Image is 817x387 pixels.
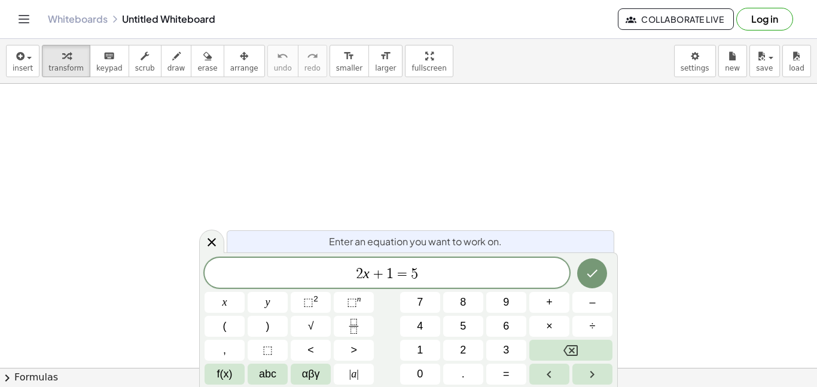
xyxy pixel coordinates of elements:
[400,364,440,385] button: 0
[205,364,245,385] button: Functions
[486,340,526,361] button: 3
[503,294,509,310] span: 9
[628,14,724,25] span: Collaborate Live
[266,294,270,310] span: y
[529,316,569,337] button: Times
[681,64,709,72] span: settings
[411,267,418,281] span: 5
[6,45,39,77] button: insert
[129,45,161,77] button: scrub
[205,292,245,313] button: x
[417,294,423,310] span: 7
[224,45,265,77] button: arrange
[291,364,331,385] button: Greek alphabet
[230,64,258,72] span: arrange
[223,318,227,334] span: (
[334,292,374,313] button: Superscript
[503,318,509,334] span: 6
[223,342,226,358] span: ,
[291,316,331,337] button: Square root
[460,294,466,310] span: 8
[386,267,394,281] span: 1
[334,364,374,385] button: Absolute value
[96,64,123,72] span: keypad
[267,45,298,77] button: undoundo
[248,316,288,337] button: )
[590,318,596,334] span: ÷
[618,8,734,30] button: Collaborate Live
[248,292,288,313] button: y
[529,364,569,385] button: Left arrow
[205,340,245,361] button: ,
[577,258,607,288] button: Done
[161,45,192,77] button: draw
[529,340,612,361] button: Backspace
[756,64,773,72] span: save
[736,8,793,31] button: Log in
[417,318,423,334] span: 4
[222,294,227,310] span: x
[298,45,327,77] button: redoredo
[103,49,115,63] i: keyboard
[349,368,352,380] span: |
[503,366,510,382] span: =
[197,64,217,72] span: erase
[304,64,321,72] span: redo
[329,234,502,249] span: Enter an equation you want to work on.
[356,267,363,281] span: 2
[266,318,270,334] span: )
[217,366,233,382] span: f(x)
[303,296,313,308] span: ⬚
[248,364,288,385] button: Alphabet
[546,294,553,310] span: +
[135,64,155,72] span: scrub
[486,292,526,313] button: 9
[259,366,276,382] span: abc
[380,49,391,63] i: format_size
[375,64,396,72] span: larger
[363,266,370,281] var: x
[334,316,374,337] button: Fraction
[307,49,318,63] i: redo
[347,296,357,308] span: ⬚
[725,64,740,72] span: new
[330,45,369,77] button: format_sizesmaller
[248,340,288,361] button: Placeholder
[572,292,612,313] button: Minus
[462,366,465,382] span: .
[42,45,90,77] button: transform
[782,45,811,77] button: load
[349,366,359,382] span: a
[417,342,423,358] span: 1
[14,10,33,29] button: Toggle navigation
[589,294,595,310] span: –
[417,366,423,382] span: 0
[307,342,314,358] span: <
[460,318,466,334] span: 5
[291,340,331,361] button: Less than
[411,64,446,72] span: fullscreen
[394,267,411,281] span: =
[291,292,331,313] button: Squared
[274,64,292,72] span: undo
[13,64,33,72] span: insert
[343,49,355,63] i: format_size
[572,316,612,337] button: Divide
[350,342,357,358] span: >
[486,364,526,385] button: Equals
[357,294,361,303] sup: n
[400,316,440,337] button: 4
[90,45,129,77] button: keyboardkeypad
[334,340,374,361] button: Greater than
[167,64,185,72] span: draw
[48,13,108,25] a: Whiteboards
[529,292,569,313] button: Plus
[400,340,440,361] button: 1
[48,64,84,72] span: transform
[370,267,387,281] span: +
[336,64,362,72] span: smaller
[263,342,273,358] span: ⬚
[718,45,747,77] button: new
[674,45,716,77] button: settings
[205,316,245,337] button: (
